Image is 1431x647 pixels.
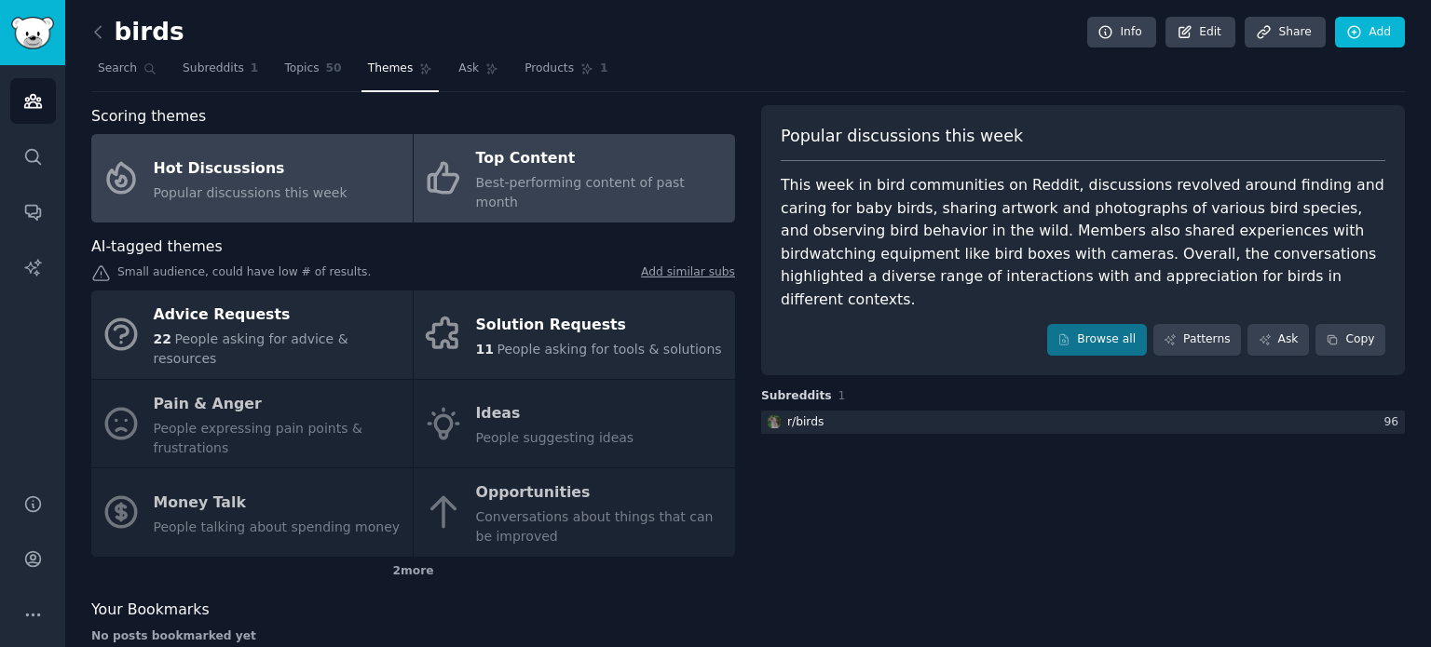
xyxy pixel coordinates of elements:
[368,61,414,77] span: Themes
[781,174,1385,311] div: This week in bird communities on Reddit, discussions revolved around finding and caring for baby ...
[768,415,781,428] img: birds
[781,125,1023,148] span: Popular discussions this week
[91,557,735,586] div: 2 more
[183,61,244,77] span: Subreddits
[91,54,163,92] a: Search
[1335,17,1405,48] a: Add
[458,61,479,77] span: Ask
[154,331,348,366] span: People asking for advice & resources
[452,54,505,92] a: Ask
[251,61,259,77] span: 1
[91,599,210,622] span: Your Bookmarks
[284,61,319,77] span: Topics
[1315,324,1385,356] button: Copy
[91,628,735,645] div: No posts bookmarked yet
[641,264,735,284] a: Add similar subs
[154,331,171,346] span: 22
[361,54,440,92] a: Themes
[525,61,574,77] span: Products
[176,54,265,92] a: Subreddits1
[497,342,721,357] span: People asking for tools & solutions
[91,290,413,379] a: Advice Requests22People asking for advice & resources
[91,18,184,47] h2: birds
[414,290,735,379] a: Solution Requests11People asking for tools & solutions
[476,175,685,209] span: Best-performing content of past month
[326,61,342,77] span: 50
[154,185,348,200] span: Popular discussions this week
[1047,324,1147,356] a: Browse all
[1153,324,1241,356] a: Patterns
[1165,17,1235,48] a: Edit
[476,144,726,174] div: Top Content
[518,54,614,92] a: Products1
[761,411,1405,434] a: birdsr/birds96
[1087,17,1156,48] a: Info
[761,388,832,405] span: Subreddits
[838,389,846,402] span: 1
[600,61,608,77] span: 1
[154,154,348,183] div: Hot Discussions
[91,236,223,259] span: AI-tagged themes
[414,134,735,222] a: Top ContentBest-performing content of past month
[98,61,137,77] span: Search
[476,342,494,357] span: 11
[1383,414,1405,431] div: 96
[1245,17,1325,48] a: Share
[91,134,413,222] a: Hot DiscussionsPopular discussions this week
[91,264,735,284] div: Small audience, could have low # of results.
[1247,324,1309,356] a: Ask
[787,414,824,431] div: r/ birds
[91,105,206,128] span: Scoring themes
[11,17,54,49] img: GummySearch logo
[154,301,403,330] div: Advice Requests
[278,54,348,92] a: Topics50
[476,310,722,340] div: Solution Requests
